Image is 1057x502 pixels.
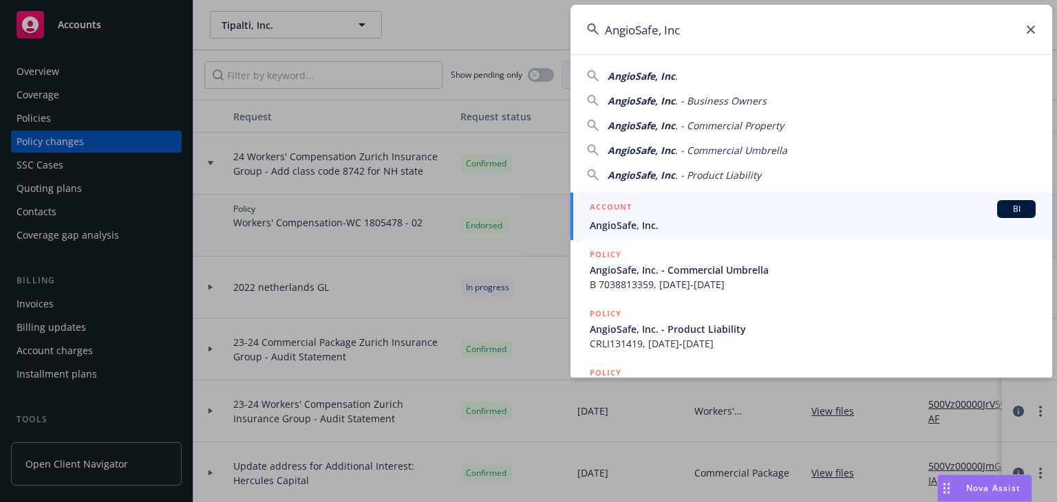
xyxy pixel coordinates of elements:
[590,263,1036,277] span: AngioSafe, Inc. - Commercial Umbrella
[966,482,1021,494] span: Nova Assist
[938,475,955,501] div: Drag to move
[590,218,1036,232] span: AngioSafe, Inc.
[937,474,1032,502] button: Nova Assist
[608,94,675,107] span: AngioSafe, Inc
[675,119,784,132] span: . - Commercial Property
[590,322,1036,336] span: AngioSafe, Inc. - Product Liability
[675,144,787,157] span: . - Commercial Umbrella
[590,277,1036,292] span: B 7038813359, [DATE]-[DATE]
[608,144,675,157] span: AngioSafe, Inc
[675,94,767,107] span: . - Business Owners
[608,69,675,83] span: AngioSafe, Inc
[570,240,1052,299] a: POLICYAngioSafe, Inc. - Commercial UmbrellaB 7038813359, [DATE]-[DATE]
[1003,203,1030,215] span: BI
[608,168,675,182] span: AngioSafe, Inc
[675,69,678,83] span: .
[608,119,675,132] span: AngioSafe, Inc
[570,299,1052,358] a: POLICYAngioSafe, Inc. - Product LiabilityCRLI131419, [DATE]-[DATE]
[590,336,1036,351] span: CRLI131419, [DATE]-[DATE]
[590,248,621,261] h5: POLICY
[570,358,1052,417] a: POLICY
[590,200,632,217] h5: ACCOUNT
[590,307,621,320] h5: POLICY
[675,168,761,182] span: . - Product Liability
[590,366,621,380] h5: POLICY
[570,5,1052,54] input: Search...
[570,193,1052,240] a: ACCOUNTBIAngioSafe, Inc.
